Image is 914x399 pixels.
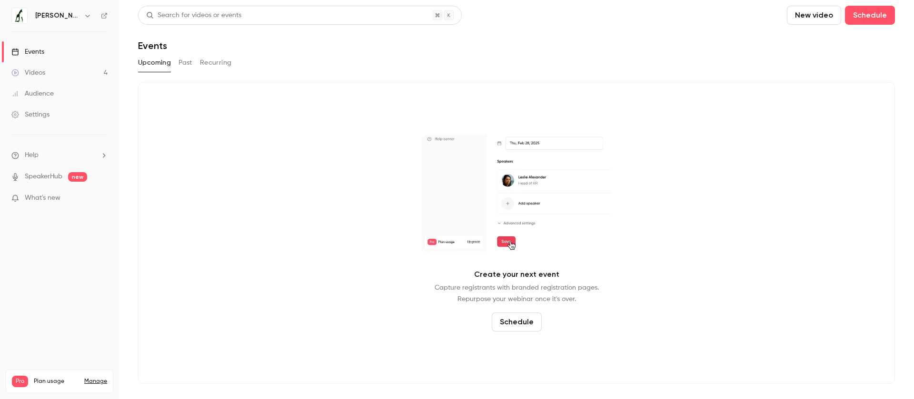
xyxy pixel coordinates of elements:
[68,172,87,182] span: new
[787,6,841,25] button: New video
[11,68,45,78] div: Videos
[474,269,559,280] p: Create your next event
[25,172,62,182] a: SpeakerHub
[12,376,28,387] span: Pro
[96,194,108,203] iframe: Noticeable Trigger
[11,47,44,57] div: Events
[146,10,241,20] div: Search for videos or events
[84,378,107,385] a: Manage
[492,312,542,331] button: Schedule
[11,110,50,119] div: Settings
[25,193,60,203] span: What's new
[35,11,80,20] h6: [PERSON_NAME] von [PERSON_NAME] IMPACT
[435,282,599,305] p: Capture registrants with branded registration pages. Repurpose your webinar once it's over.
[11,150,108,160] li: help-dropdown-opener
[11,89,54,98] div: Audience
[200,55,232,70] button: Recurring
[179,55,192,70] button: Past
[25,150,39,160] span: Help
[138,55,171,70] button: Upcoming
[34,378,79,385] span: Plan usage
[845,6,895,25] button: Schedule
[138,40,167,51] h1: Events
[12,8,27,23] img: Jung von Matt IMPACT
